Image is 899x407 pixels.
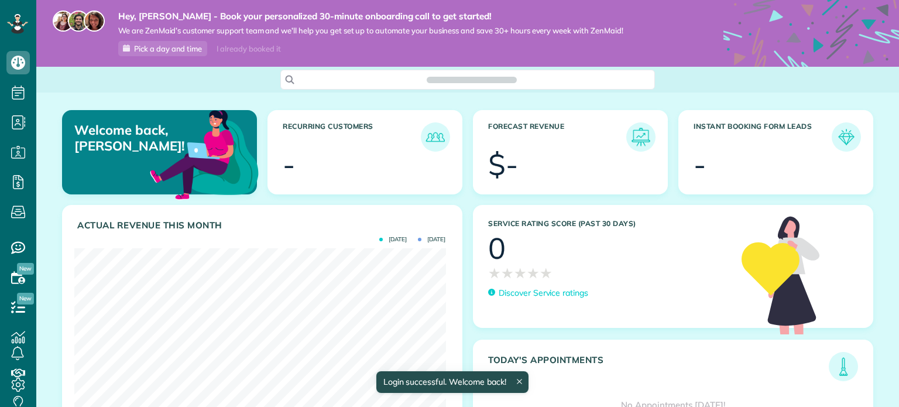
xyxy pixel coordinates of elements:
span: ★ [514,263,527,283]
img: maria-72a9807cf96188c08ef61303f053569d2e2a8a1cde33d635c8a3ac13582a053d.jpg [53,11,74,32]
strong: Hey, [PERSON_NAME] - Book your personalized 30-minute onboarding call to get started! [118,11,623,22]
span: [DATE] [379,237,407,242]
a: Pick a day and time [118,41,207,56]
a: Discover Service ratings [488,287,588,299]
h3: Instant Booking Form Leads [694,122,832,152]
img: michelle-19f622bdf1676172e81f8f8fba1fb50e276960ebfe0243fe18214015130c80e4.jpg [84,11,105,32]
span: ★ [527,263,540,283]
img: icon_todays_appointments-901f7ab196bb0bea1936b74009e4eb5ffbc2d2711fa7634e0d609ed5ef32b18b.png [832,355,855,378]
img: dashboard_welcome-42a62b7d889689a78055ac9021e634bf52bae3f8056760290aed330b23ab8690.png [147,97,261,210]
img: icon_forecast_revenue-8c13a41c7ed35a8dcfafea3cbb826a0462acb37728057bba2d056411b612bbbe.png [629,125,653,149]
span: [DATE] [418,237,445,242]
img: icon_form_leads-04211a6a04a5b2264e4ee56bc0799ec3eb69b7e499cbb523a139df1d13a81ae0.png [835,125,858,149]
p: Discover Service ratings [499,287,588,299]
div: 0 [488,234,506,263]
h3: Recurring Customers [283,122,421,152]
div: - [283,150,295,179]
span: Pick a day and time [134,44,202,53]
img: jorge-587dff0eeaa6aab1f244e6dc62b8924c3b6ad411094392a53c71c6c4a576187d.jpg [68,11,89,32]
span: ★ [488,263,501,283]
h3: Forecast Revenue [488,122,626,152]
span: Search ZenMaid… [438,74,505,85]
div: I already booked it [210,42,287,56]
span: New [17,263,34,275]
p: Welcome back, [PERSON_NAME]! [74,122,194,153]
span: We are ZenMaid’s customer support team and we’ll help you get set up to automate your business an... [118,26,623,36]
span: ★ [540,263,553,283]
h3: Actual Revenue this month [77,220,450,231]
span: New [17,293,34,305]
img: icon_recurring_customers-cf858462ba22bcd05b5a5880d41d6543d210077de5bb9ebc9590e49fd87d84ed.png [424,125,447,149]
span: ★ [501,263,514,283]
div: - [694,150,706,179]
h3: Service Rating score (past 30 days) [488,220,730,228]
div: $- [488,150,518,179]
h3: Today's Appointments [488,355,829,381]
div: Login successful. Welcome back! [376,371,528,393]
